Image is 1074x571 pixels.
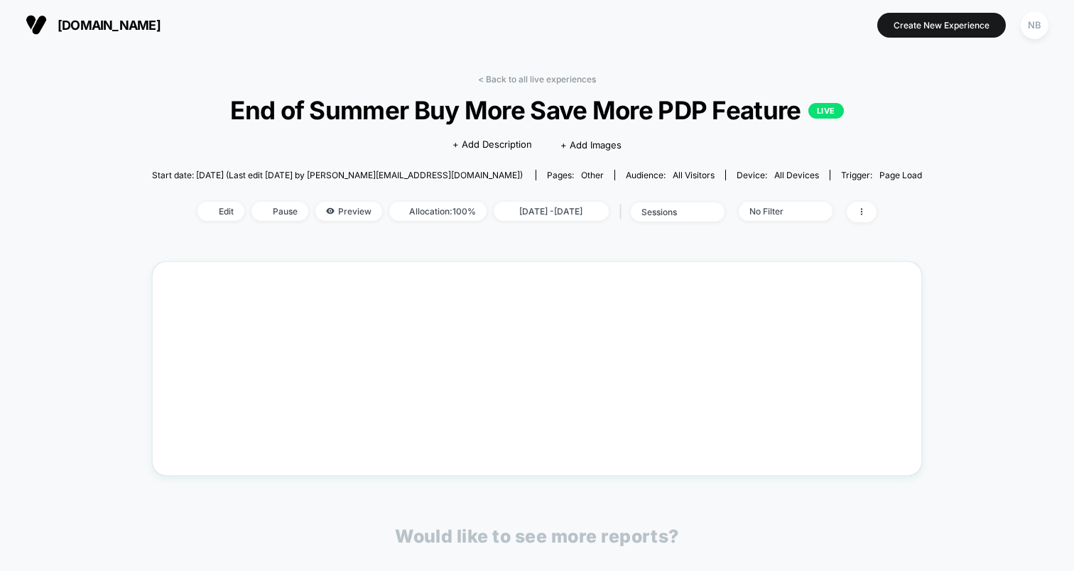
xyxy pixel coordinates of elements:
[1016,11,1053,40] button: NB
[877,13,1006,38] button: Create New Experience
[616,202,631,222] span: |
[641,207,698,217] div: sessions
[389,202,487,221] span: Allocation: 100%
[547,170,604,180] div: Pages:
[197,202,244,221] span: Edit
[152,170,523,180] span: Start date: [DATE] (Last edit [DATE] by [PERSON_NAME][EMAIL_ADDRESS][DOMAIN_NAME])
[26,14,47,36] img: Visually logo
[478,74,596,85] a: < Back to all live experiences
[452,138,532,152] span: + Add Description
[58,18,161,33] span: [DOMAIN_NAME]
[774,170,819,180] span: all devices
[560,139,622,151] span: + Add Images
[808,103,844,119] p: LIVE
[190,95,883,125] span: End of Summer Buy More Save More PDP Feature
[251,202,308,221] span: Pause
[725,170,830,180] span: Device:
[21,13,165,36] button: [DOMAIN_NAME]
[581,170,604,180] span: other
[626,170,715,180] div: Audience:
[1021,11,1048,39] div: NB
[841,170,922,180] div: Trigger:
[879,170,922,180] span: Page Load
[494,202,609,221] span: [DATE] - [DATE]
[395,526,679,547] p: Would like to see more reports?
[315,202,382,221] span: Preview
[673,170,715,180] span: All Visitors
[749,206,806,217] div: No Filter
